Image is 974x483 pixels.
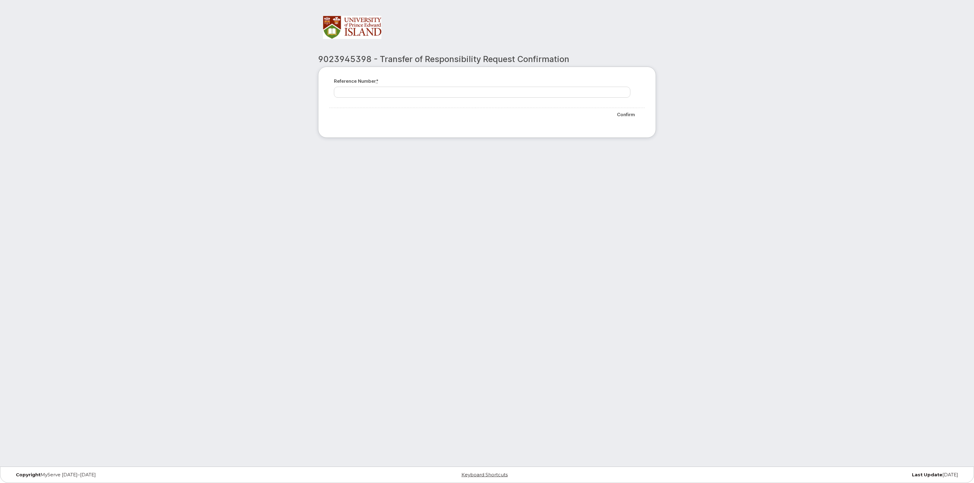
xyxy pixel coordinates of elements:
[912,472,942,478] strong: Last Update
[646,472,963,477] div: [DATE]
[323,16,381,39] img: University of Prince Edward Island
[612,108,640,121] input: Confirm
[461,472,508,478] a: Keyboard Shortcuts
[334,78,378,84] label: Reference number
[376,78,378,84] abbr: required
[16,472,40,478] strong: Copyright
[11,472,328,477] div: MyServe [DATE]–[DATE]
[318,55,656,64] h2: 9023945398 - Transfer of Responsibility Request Confirmation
